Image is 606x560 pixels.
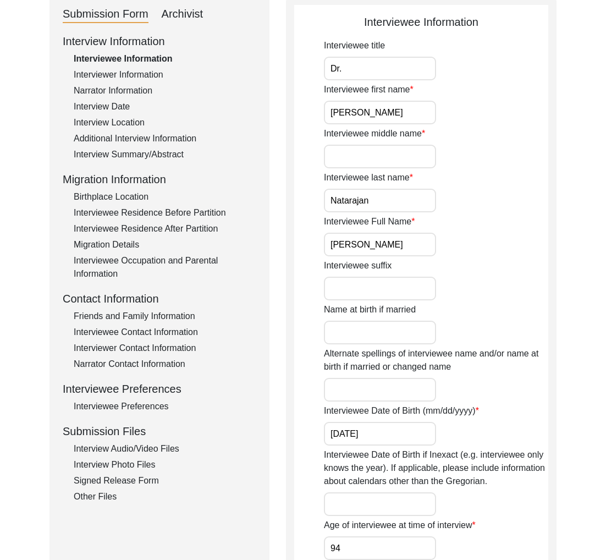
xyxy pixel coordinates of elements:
[63,290,256,307] div: Contact Information
[74,52,256,65] div: Interviewee Information
[74,222,256,235] div: Interviewee Residence After Partition
[63,423,256,440] div: Submission Files
[74,68,256,81] div: Interviewer Information
[74,132,256,145] div: Additional Interview Information
[74,442,256,455] div: Interview Audio/Video Files
[294,14,548,30] div: Interviewee Information
[74,116,256,129] div: Interview Location
[324,448,548,488] label: Interviewee Date of Birth if Inexact (e.g. interviewee only knows the year). If applicable, pleas...
[63,33,256,50] div: Interview Information
[74,342,256,355] div: Interviewer Contact Information
[74,400,256,413] div: Interviewee Preferences
[74,326,256,339] div: Interviewee Contact Information
[63,171,256,188] div: Migration Information
[324,127,425,140] label: Interviewee middle name
[324,39,385,52] label: Interviewee title
[74,490,256,503] div: Other Files
[74,148,256,161] div: Interview Summary/Abstract
[324,404,479,418] label: Interviewee Date of Birth (mm/dd/yyyy)
[74,310,256,323] div: Friends and Family Information
[74,190,256,204] div: Birthplace Location
[74,474,256,487] div: Signed Release Form
[74,254,256,281] div: Interviewee Occupation and Parental Information
[324,259,392,272] label: Interviewee suffix
[74,358,256,371] div: Narrator Contact Information
[324,83,414,96] label: Interviewee first name
[324,215,415,228] label: Interviewee Full Name
[74,458,256,471] div: Interview Photo Files
[162,6,203,23] div: Archivist
[63,6,148,23] div: Submission Form
[74,84,256,97] div: Narrator Information
[324,519,476,532] label: Age of interviewee at time of interview
[74,206,256,219] div: Interviewee Residence Before Partition
[324,347,548,374] label: Alternate spellings of interviewee name and/or name at birth if married or changed name
[63,381,256,397] div: Interviewee Preferences
[324,171,413,184] label: Interviewee last name
[324,303,416,316] label: Name at birth if married
[74,238,256,251] div: Migration Details
[74,100,256,113] div: Interview Date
